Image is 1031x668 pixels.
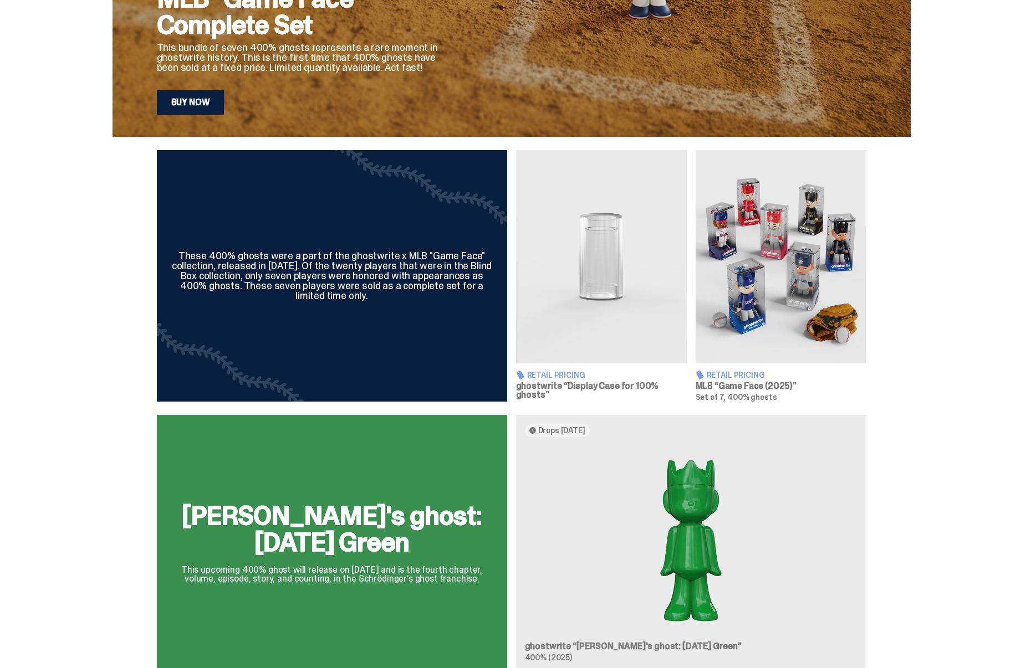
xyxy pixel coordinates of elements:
span: Retail Pricing [707,371,765,379]
span: Drops [DATE] [538,426,585,435]
h3: MLB “Game Face (2025)” [696,382,866,390]
span: 400% (2025) [525,652,572,662]
div: These 400% ghosts were a part of the ghostwrite x MLB "Game Face" collection, released in [DATE].... [170,251,494,301]
span: Retail Pricing [527,371,585,379]
h2: [PERSON_NAME]'s ghost: [DATE] Green [170,502,494,556]
span: Set of 7, 400% ghosts [696,392,777,402]
h3: ghostwrite “[PERSON_NAME]'s ghost: [DATE] Green” [525,642,858,651]
a: Game Face (2025) Retail Pricing [696,150,866,402]
p: This upcoming 400% ghost will release on [DATE] and is the fourth chapter, volume, episode, story... [170,566,494,583]
img: Schrödinger's ghost: Sunday Green [525,446,858,633]
img: Game Face (2025) [696,150,866,363]
img: Display Case for 100% ghosts [516,150,687,363]
a: Display Case for 100% ghosts Retail Pricing [516,150,687,402]
p: This bundle of seven 400% ghosts represents a rare moment in ghostwrite history. This is the firs... [157,43,445,73]
a: Buy Now [157,90,224,115]
h3: ghostwrite “Display Case for 100% ghosts” [516,382,687,399]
